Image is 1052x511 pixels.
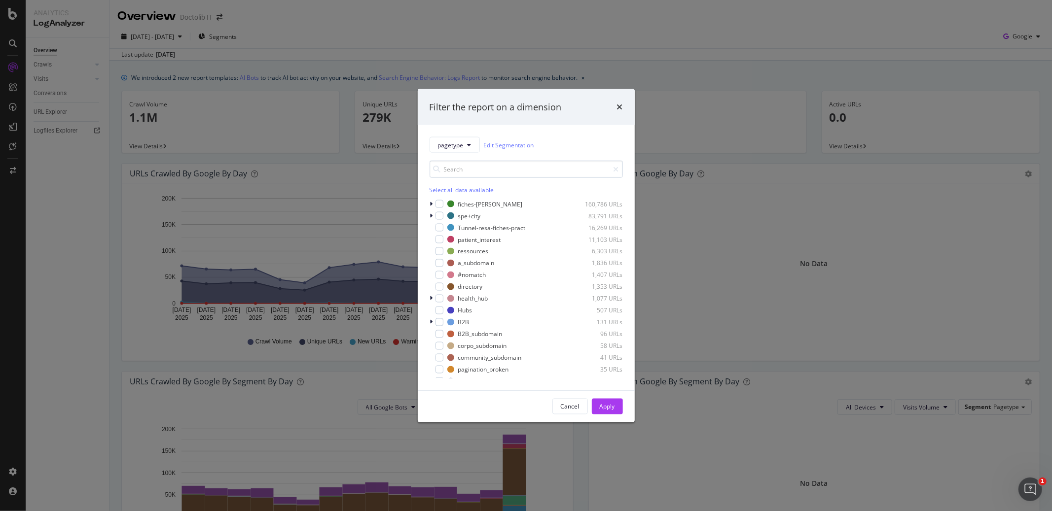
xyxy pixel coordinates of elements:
[592,399,623,414] button: Apply
[458,211,481,220] div: spe+city
[1018,477,1042,501] iframe: Intercom live chat
[617,101,623,113] div: times
[458,365,509,374] div: pagination_broken
[484,139,534,150] a: Edit Segmentation
[458,259,495,267] div: a_subdomain
[458,282,483,291] div: directory
[575,259,623,267] div: 1,836 URLs
[458,200,523,208] div: fiches-[PERSON_NAME]
[1039,477,1047,485] span: 1
[430,101,562,113] div: Filter the report on a dimension
[458,271,486,279] div: #nomatch
[458,353,522,362] div: community_subdomain
[575,211,623,220] div: 83,791 URLs
[575,377,623,385] div: 31 URLs
[600,402,615,410] div: Apply
[575,341,623,350] div: 58 URLs
[458,235,501,243] div: patient_interest
[458,306,472,314] div: Hubs
[458,377,491,385] div: fiches-pract
[575,294,623,303] div: 1,077 URLs
[575,330,623,338] div: 96 URLs
[458,341,507,350] div: corpo_subdomain
[430,161,623,178] input: Search
[458,318,470,326] div: B2B
[458,330,503,338] div: B2B_subdomain
[575,365,623,374] div: 35 URLs
[575,247,623,255] div: 6,303 URLs
[575,282,623,291] div: 1,353 URLs
[575,271,623,279] div: 1,407 URLs
[430,137,480,153] button: pagetype
[575,235,623,243] div: 11,103 URLs
[430,186,623,194] div: Select all data available
[575,223,623,232] div: 16,269 URLs
[575,353,623,362] div: 41 URLs
[458,294,488,303] div: health_hub
[438,140,464,149] span: pagetype
[418,89,635,422] div: modal
[561,402,580,410] div: Cancel
[575,306,623,314] div: 507 URLs
[458,247,489,255] div: ressources
[458,223,526,232] div: Tunnel-resa-fiches-pract
[552,399,588,414] button: Cancel
[575,200,623,208] div: 160,786 URLs
[575,318,623,326] div: 131 URLs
